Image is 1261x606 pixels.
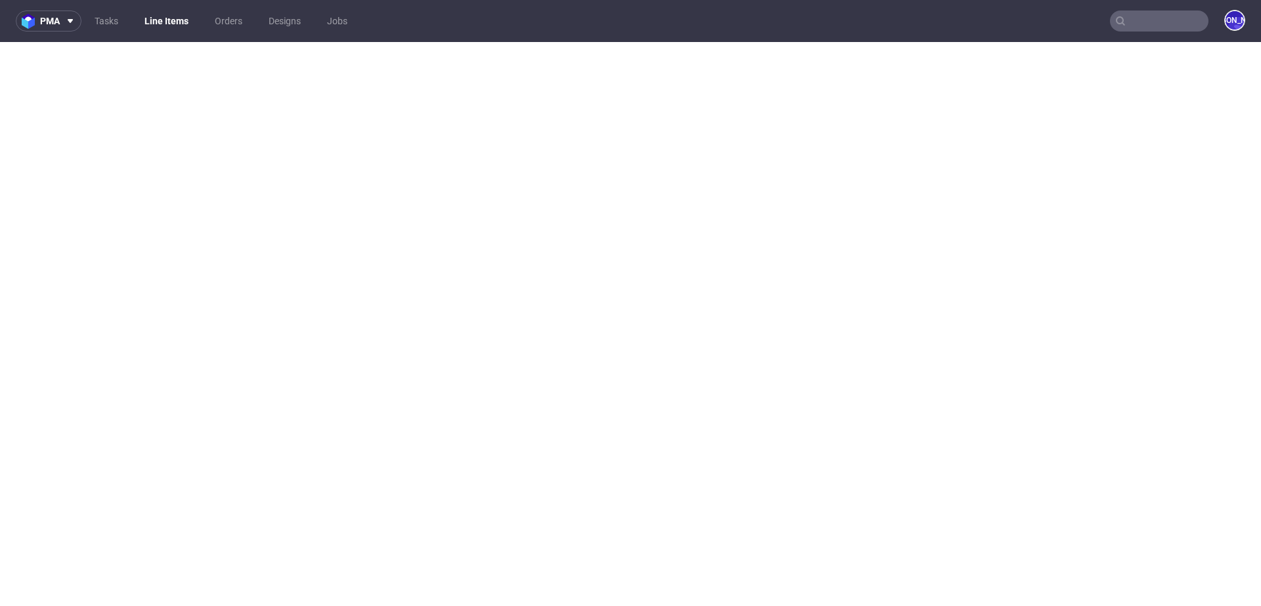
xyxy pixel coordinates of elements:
a: Designs [261,11,309,32]
a: Orders [207,11,250,32]
button: pma [16,11,81,32]
a: Tasks [87,11,126,32]
figcaption: [PERSON_NAME] [1226,11,1244,30]
img: logo [22,14,40,29]
span: pma [40,16,60,26]
a: Line Items [137,11,196,32]
a: Jobs [319,11,355,32]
